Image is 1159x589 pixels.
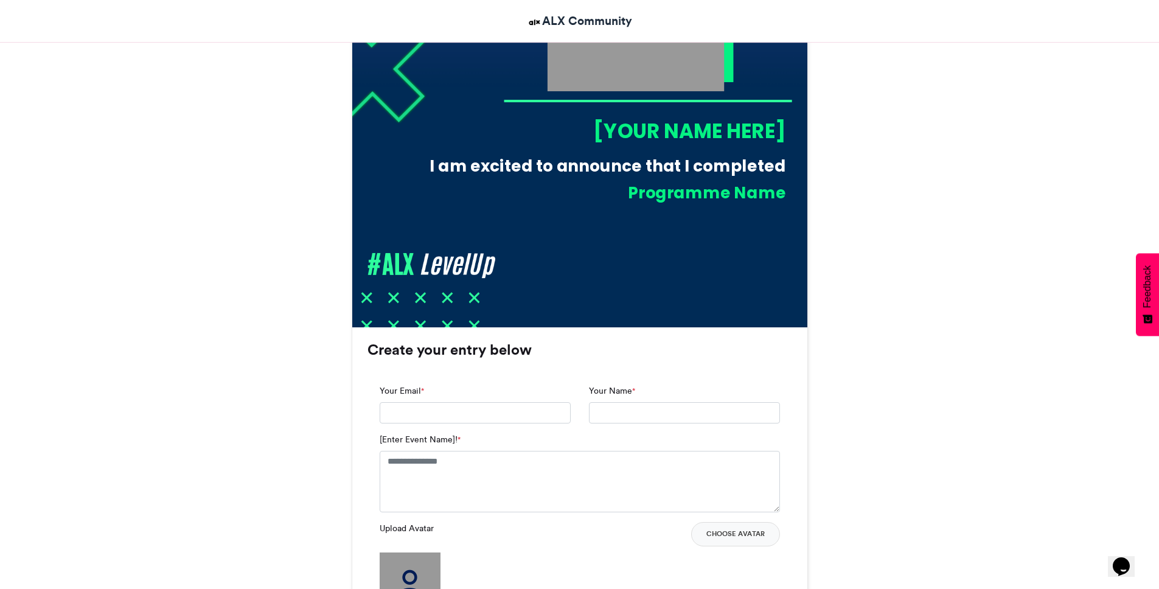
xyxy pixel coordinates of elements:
h3: Create your entry below [367,343,792,357]
div: Programme Name [437,181,785,204]
img: ALX Community [527,15,542,30]
iframe: chat widget [1108,540,1147,577]
button: Choose Avatar [691,522,780,546]
a: ALX Community [527,12,632,30]
label: Your Name [589,385,635,397]
button: Feedback - Show survey [1136,253,1159,336]
div: I am excited to announce that I completed [419,155,785,177]
label: [Enter Event Name]! [380,433,461,446]
label: Your Email [380,385,424,397]
span: Feedback [1142,265,1153,308]
div: [YOUR NAME HERE] [503,117,785,145]
label: Upload Avatar [380,522,434,535]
